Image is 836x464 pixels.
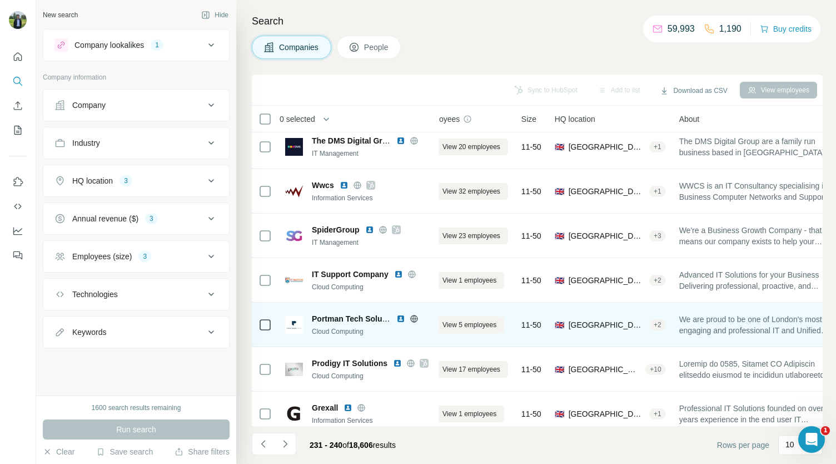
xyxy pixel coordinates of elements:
span: 🇬🇧 [555,319,564,330]
span: View 23 employees [442,231,500,241]
span: Employees [421,113,460,125]
button: View 1 employees [421,272,504,289]
span: 🇬🇧 [555,186,564,197]
span: 11-50 [521,364,541,375]
span: 11-50 [521,230,541,241]
span: View 5 employees [442,320,496,330]
button: Buy credits [760,21,812,37]
span: [GEOGRAPHIC_DATA], [GEOGRAPHIC_DATA], [GEOGRAPHIC_DATA] [569,319,645,330]
button: View 20 employees [421,139,508,155]
img: LinkedIn logo [340,181,349,190]
div: Annual revenue ($) [72,213,138,224]
div: 3 [120,176,132,186]
button: Navigate to previous page [252,433,274,455]
iframe: Intercom live chat [798,426,825,453]
div: + 1 [649,186,666,196]
span: 🇬🇧 [555,408,564,419]
img: Logo of IT Support Company [285,272,303,289]
button: View 1 employees [421,406,504,422]
button: My lists [9,120,27,140]
button: Share filters [175,446,230,457]
img: Logo of Wwcs [285,182,303,200]
span: [GEOGRAPHIC_DATA], [GEOGRAPHIC_DATA], [GEOGRAPHIC_DATA] [569,364,641,375]
div: Company lookalikes [74,40,144,51]
div: 1600 search results remaining [92,403,181,413]
span: Grexall [312,402,338,413]
button: View 23 employees [421,228,508,244]
button: Use Surfe API [9,196,27,216]
button: Dashboard [9,221,27,241]
span: Rows per page [717,440,769,451]
button: Keywords [43,319,229,345]
img: LinkedIn logo [365,225,374,234]
button: Clear [43,446,74,457]
img: Logo of Grexall [285,405,303,423]
div: + 2 [649,320,666,330]
img: Logo of The DMS Digital Group [285,138,303,156]
button: Company [43,92,229,119]
button: Use Surfe on LinkedIn [9,172,27,192]
span: View 17 employees [442,364,500,374]
p: 10 [785,439,794,450]
span: [GEOGRAPHIC_DATA], [GEOGRAPHIC_DATA], [GEOGRAPHIC_DATA] [569,141,645,152]
img: LinkedIn logo [393,359,402,368]
span: 🇬🇧 [555,141,564,152]
span: 1 [821,426,830,435]
p: Company information [43,72,230,82]
span: of [342,441,349,450]
div: + 1 [649,142,666,152]
button: Download as CSV [652,82,735,99]
span: 🇬🇧 [555,230,564,241]
span: Size [521,113,536,125]
button: Employees (size)3 [43,243,229,270]
button: View 5 employees [421,317,504,333]
img: Logo of Portman Tech Solutions [285,316,303,334]
span: 11-50 [521,186,541,197]
span: 11-50 [521,275,541,286]
div: HQ location [72,175,113,186]
img: Avatar [9,11,27,29]
button: Company lookalikes1 [43,32,229,58]
div: 3 [145,214,158,224]
div: Cloud Computing [312,327,432,337]
img: LinkedIn logo [344,403,352,412]
button: Quick start [9,47,27,67]
span: View 1 employees [442,275,496,285]
span: About [679,113,700,125]
div: 3 [138,251,151,261]
span: 18,606 [349,441,373,450]
span: 🇬🇧 [555,275,564,286]
h4: Search [252,13,823,29]
img: LinkedIn logo [396,136,405,145]
span: IT Support Company [312,269,389,280]
span: 11-50 [521,319,541,330]
div: 1 [151,40,163,50]
button: Navigate to next page [274,433,296,455]
span: Wwcs [312,180,334,191]
div: Industry [72,137,100,149]
div: Cloud Computing [312,282,432,292]
div: Company [72,100,106,111]
span: 🇬🇧 [555,364,564,375]
button: Save search [96,446,153,457]
div: Employees (size) [72,251,132,262]
img: LinkedIn logo [396,314,405,323]
span: 11-50 [521,141,541,152]
button: HQ location3 [43,167,229,194]
div: + 2 [649,275,666,285]
span: [GEOGRAPHIC_DATA], [GEOGRAPHIC_DATA], [GEOGRAPHIC_DATA] [569,230,645,241]
div: Keywords [72,327,106,338]
button: View 32 employees [421,183,508,200]
span: People [364,42,390,53]
span: results [310,441,396,450]
div: Information Services [312,193,432,203]
span: View 20 employees [442,142,500,152]
div: IT Management [312,149,432,159]
p: 59,993 [668,22,695,36]
p: 1,190 [719,22,742,36]
span: HQ location [555,113,595,125]
div: New search [43,10,78,20]
span: [GEOGRAPHIC_DATA], [GEOGRAPHIC_DATA], [GEOGRAPHIC_DATA] [569,186,645,197]
div: Information Services [312,416,432,426]
div: Technologies [72,289,118,300]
